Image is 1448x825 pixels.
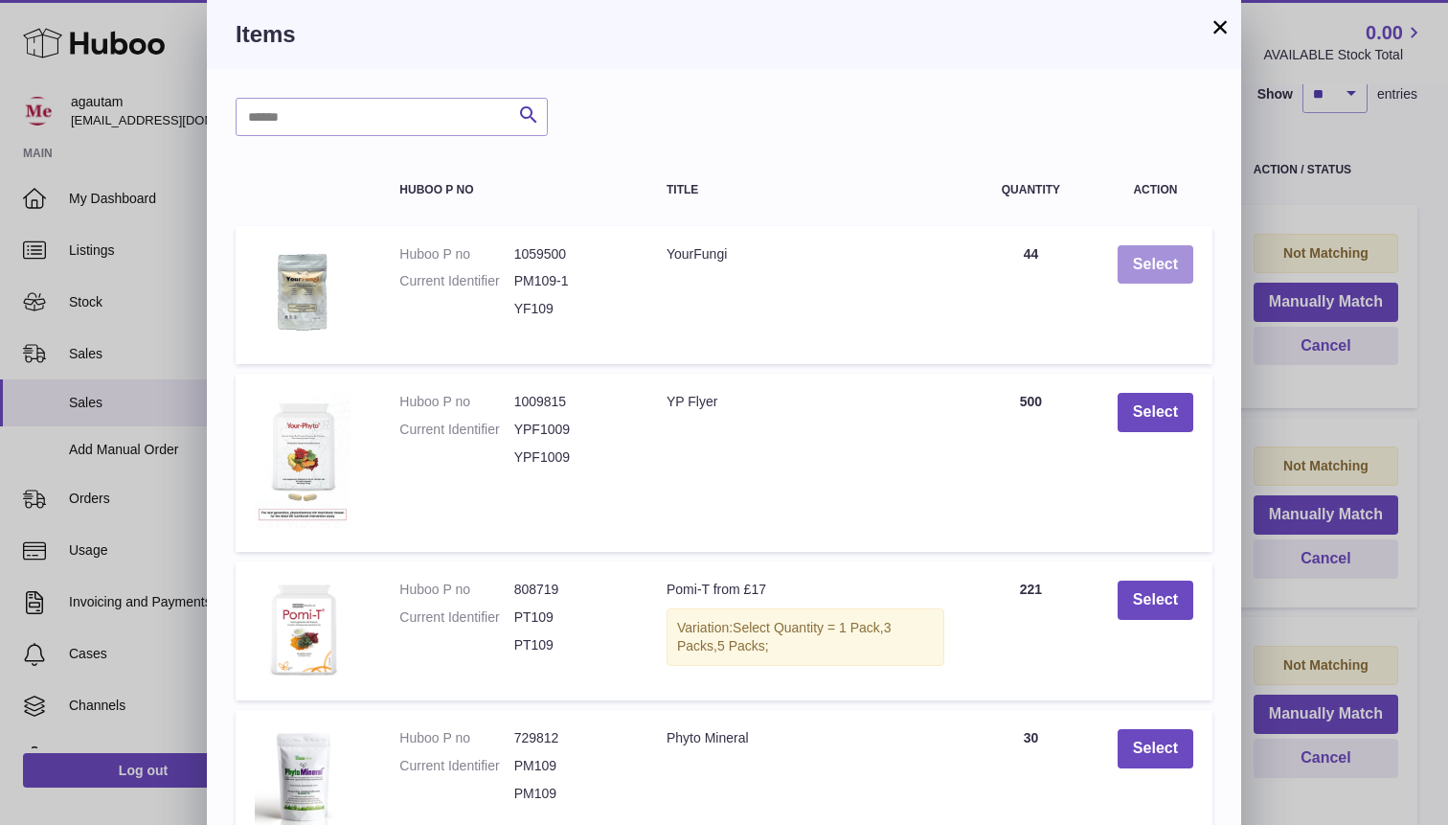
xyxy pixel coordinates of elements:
[399,608,513,627] dt: Current Identifier
[677,620,891,653] span: Select Quantity = 1 Pack,3 Packs,5 Packs;
[1209,15,1232,38] button: ×
[255,245,351,341] img: YourFungi
[514,300,628,318] dd: YF109
[1118,393,1193,432] button: Select
[514,757,628,775] dd: PM109
[255,581,351,676] img: Pomi-T from £17
[667,393,944,411] div: YP Flyer
[1118,581,1193,620] button: Select
[514,581,628,599] dd: 808719
[963,374,1098,551] td: 500
[399,272,513,290] dt: Current Identifier
[1118,729,1193,768] button: Select
[1118,245,1193,285] button: Select
[667,729,944,747] div: Phyto Mineral
[667,608,944,666] div: Variation:
[255,729,351,825] img: Phyto Mineral
[399,581,513,599] dt: Huboo P no
[514,448,628,467] dd: YPF1009
[647,165,963,216] th: Title
[380,165,647,216] th: Huboo P no
[667,581,944,599] div: Pomi-T from £17
[399,245,513,264] dt: Huboo P no
[667,245,944,264] div: YourFungi
[255,393,351,528] img: YP Flyer
[399,729,513,747] dt: Huboo P no
[236,19,1212,50] h3: Items
[514,785,628,803] dd: PM109
[514,272,628,290] dd: PM109-1
[963,165,1098,216] th: Quantity
[514,245,628,264] dd: 1059500
[1098,165,1212,216] th: Action
[514,393,628,411] dd: 1009815
[514,729,628,747] dd: 729812
[399,421,513,439] dt: Current Identifier
[514,421,628,439] dd: YPF1009
[399,757,513,775] dt: Current Identifier
[963,561,1098,700] td: 221
[514,636,628,654] dd: PT109
[399,393,513,411] dt: Huboo P no
[514,608,628,627] dd: PT109
[963,226,1098,365] td: 44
